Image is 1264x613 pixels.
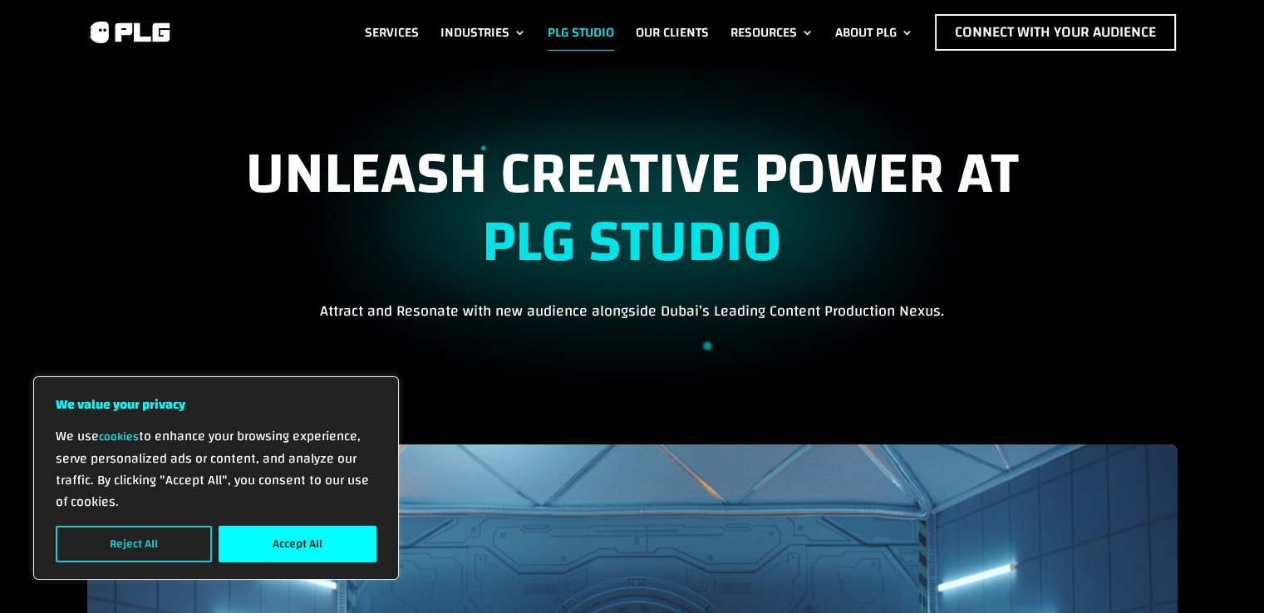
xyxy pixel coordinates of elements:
p: We value your privacy [56,394,376,415]
a: Services [365,14,419,51]
a: PLG Studio [548,14,614,51]
a: Connect with Your Audience [935,14,1176,51]
a: cookies [99,426,139,448]
button: Reject All [56,526,212,562]
a: Resources [730,14,814,51]
a: About PLG [835,14,913,51]
button: Accept All [219,526,376,562]
p: We use to enhance your browsing experience, serve personalized ads or content, and analyze our tr... [56,425,376,512]
div: We value your privacy [33,376,399,580]
p: Attract and Resonate with new audience alongside Dubai’s Leading Content Production Nexus. [87,299,1178,323]
a: Our Clients [636,14,709,51]
iframe: Chat Widget [1181,533,1264,613]
strong: PLG STUDIO [482,187,782,297]
a: Industries [440,14,526,51]
h1: UNLEASH CREATIVE POWER AT [87,140,1178,299]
